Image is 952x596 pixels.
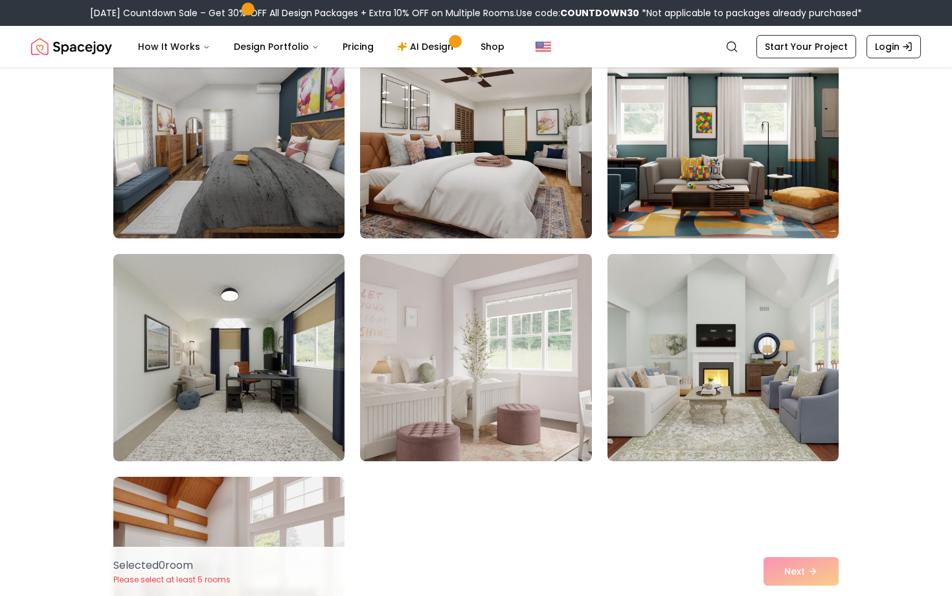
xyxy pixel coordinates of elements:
[360,31,591,238] img: Room room-95
[607,254,839,461] img: Room room-99
[113,558,231,573] p: Selected 0 room
[113,254,345,461] img: Room room-97
[223,34,330,60] button: Design Portfolio
[560,6,639,19] b: COUNTDOWN30
[607,31,839,238] img: Room room-96
[756,35,856,58] a: Start Your Project
[470,34,515,60] a: Shop
[113,575,231,585] p: Please select at least 5 rooms
[639,6,862,19] span: *Not applicable to packages already purchased*
[128,34,515,60] nav: Main
[90,6,862,19] div: [DATE] Countdown Sale – Get 30% OFF All Design Packages + Extra 10% OFF on Multiple Rooms.
[536,39,551,54] img: United States
[387,34,468,60] a: AI Design
[31,26,921,67] nav: Global
[867,35,921,58] a: Login
[31,34,112,60] a: Spacejoy
[516,6,639,19] span: Use code:
[332,34,384,60] a: Pricing
[128,34,221,60] button: How It Works
[31,34,112,60] img: Spacejoy Logo
[360,254,591,461] img: Room room-98
[113,31,345,238] img: Room room-94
